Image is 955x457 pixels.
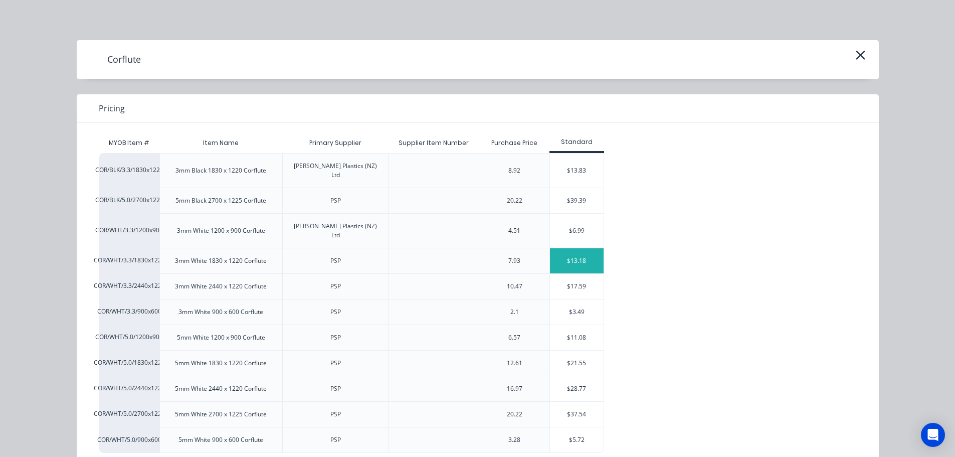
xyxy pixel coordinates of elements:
div: COR/WHT/3.3/2440x1220 [99,273,159,299]
div: [PERSON_NAME] Plastics (NZ) Ltd [291,222,381,240]
div: 3.28 [508,435,520,444]
div: COR/WHT/5.0/2700x1225 [99,401,159,427]
div: PSP [330,282,341,291]
div: 3mm White 2440 x 1220 Corflute [175,282,267,291]
div: 5mm White 900 x 600 Corflute [178,435,263,444]
div: $37.54 [550,402,604,427]
div: PSP [330,410,341,419]
div: PSP [330,359,341,368]
div: [PERSON_NAME] Plastics (NZ) Ltd [291,162,381,180]
div: 6.57 [508,333,520,342]
div: COR/WHT/3.3/1830x1220 [99,248,159,273]
div: 3mm Black 1830 x 1220 Corflute [175,166,266,175]
div: 3mm White 1200 x 900 Corflute [177,226,265,235]
div: Standard [549,137,604,146]
div: $6.99 [550,214,604,248]
div: 3mm White 1830 x 1220 Corflute [175,256,267,265]
div: 3mm White 900 x 600 Corflute [178,308,263,317]
div: Item Name [195,130,247,156]
div: $17.59 [550,274,604,299]
div: $5.72 [550,427,604,452]
div: COR/WHT/5.0/2440x1220 [99,376,159,401]
div: 16.97 [507,384,522,393]
div: COR/WHT/5.0/1830x1220 [99,350,159,376]
div: 10.47 [507,282,522,291]
div: COR/WHT/3.3/1200x900 [99,213,159,248]
div: Purchase Price [483,130,545,156]
div: 12.61 [507,359,522,368]
div: Open Intercom Messenger [921,423,945,447]
div: $28.77 [550,376,604,401]
div: 5mm Black 2700 x 1225 Corflute [175,196,266,205]
div: COR/BLK/3.3/1830x1220 [99,153,159,188]
div: $39.39 [550,188,604,213]
div: $11.08 [550,325,604,350]
div: $3.49 [550,299,604,325]
div: 20.22 [507,410,522,419]
div: PSP [330,333,341,342]
div: 5mm White 2440 x 1220 Corflute [175,384,267,393]
div: COR/WHT/5.0/1200x900 [99,325,159,350]
div: 5mm White 1830 x 1220 Corflute [175,359,267,368]
div: 4.51 [508,226,520,235]
div: COR/WHT/3.3/900x600 [99,299,159,325]
h4: Corflute [92,50,156,69]
div: 20.22 [507,196,522,205]
div: COR/WHT/5.0/900x600 [99,427,159,453]
div: $21.55 [550,351,604,376]
div: PSP [330,308,341,317]
div: $13.18 [550,248,604,273]
div: $13.83 [550,154,604,188]
div: PSP [330,384,341,393]
span: Pricing [99,102,125,114]
div: PSP [330,196,341,205]
div: 2.1 [510,308,519,317]
div: COR/BLK/5.0/2700x1225 [99,188,159,213]
div: PSP [330,435,341,444]
div: 5mm White 2700 x 1225 Corflute [175,410,267,419]
div: MYOB Item # [99,133,159,153]
div: 7.93 [508,256,520,265]
div: Supplier Item Number [391,130,477,156]
div: 5mm White 1200 x 900 Corflute [177,333,265,342]
div: PSP [330,256,341,265]
div: 8.92 [508,166,520,175]
div: Primary Supplier [301,130,369,156]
